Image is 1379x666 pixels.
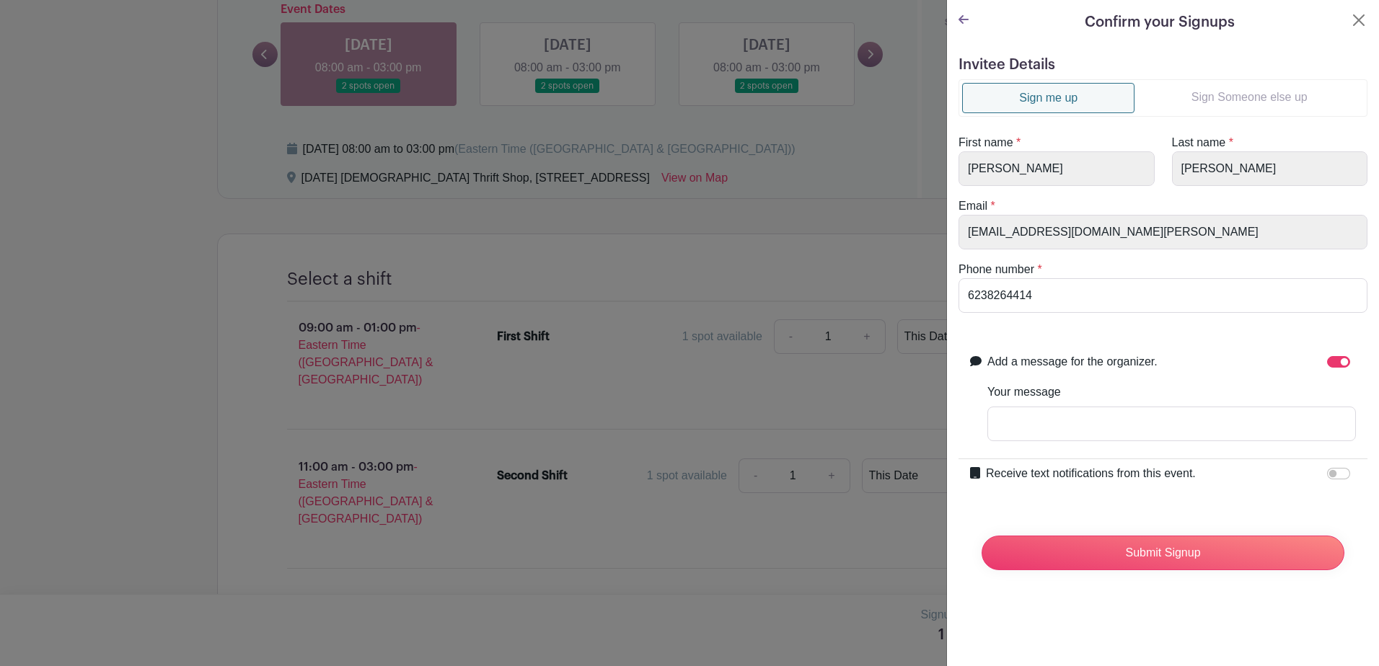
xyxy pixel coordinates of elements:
label: Receive text notifications from this event. [986,465,1196,482]
input: Submit Signup [982,536,1344,570]
label: Your message [987,383,1061,401]
label: First name [959,134,1013,151]
label: Email [959,197,987,215]
button: Close [1350,12,1367,29]
a: Sign Someone else up [1135,83,1364,112]
label: Add a message for the organizer. [987,353,1158,370]
label: Last name [1172,134,1226,151]
h5: Invitee Details [959,56,1367,74]
label: Phone number [959,261,1034,278]
h5: Confirm your Signups [1085,12,1235,33]
a: Sign me up [962,83,1135,113]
